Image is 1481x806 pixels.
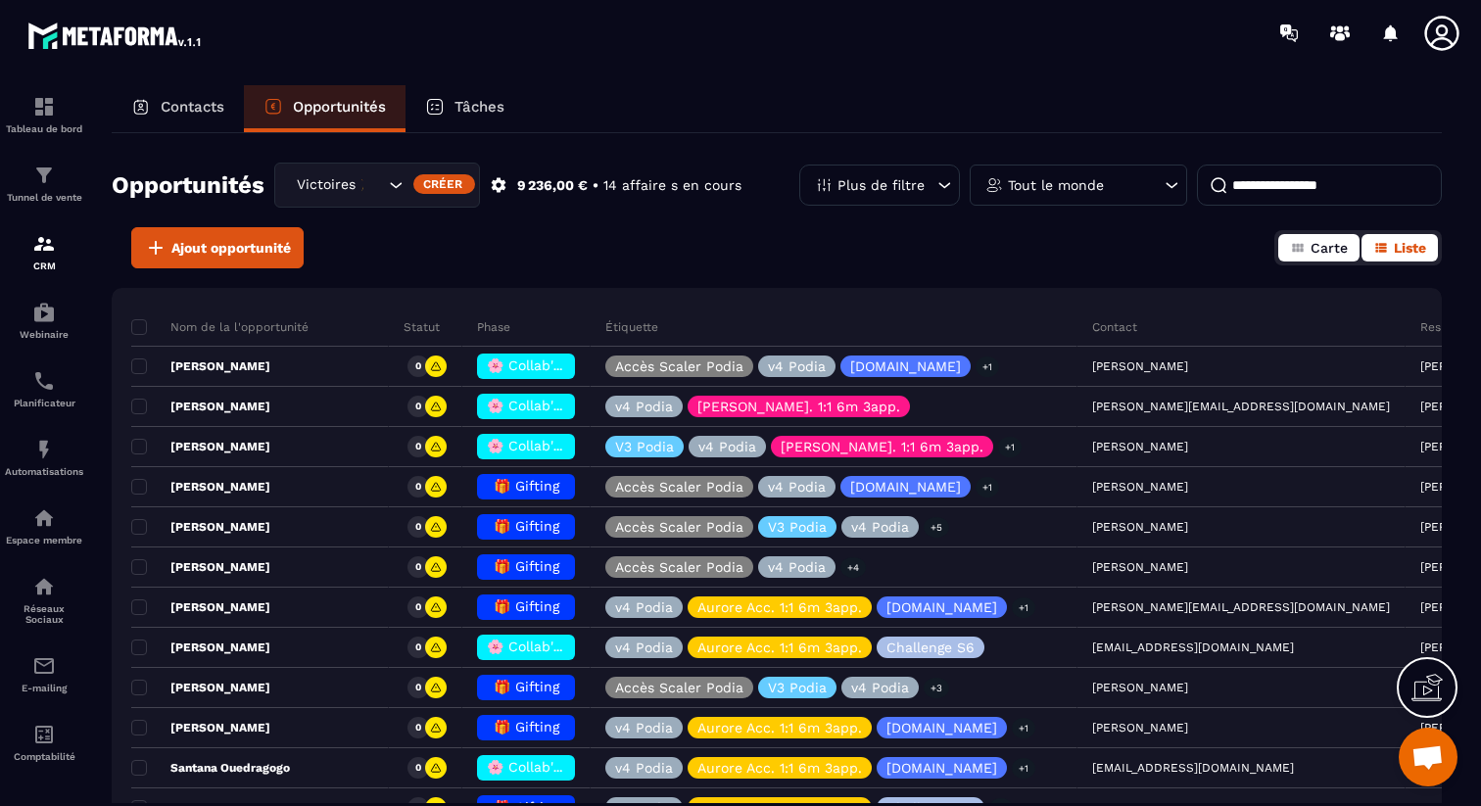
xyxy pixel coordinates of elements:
button: Liste [1362,234,1438,261]
img: formation [32,164,56,187]
a: automationsautomationsEspace membre [5,492,83,560]
span: Victoires 🎉 [292,174,364,196]
p: Étiquette [605,319,658,335]
a: formationformationCRM [5,217,83,286]
p: 0 [415,480,421,494]
p: Accès Scaler Podia [615,520,743,534]
p: E-mailing [5,683,83,693]
p: +1 [998,437,1022,457]
img: automations [32,506,56,530]
span: Carte [1311,240,1348,256]
a: social-networksocial-networkRéseaux Sociaux [5,560,83,640]
p: 0 [415,359,421,373]
p: [PERSON_NAME] [131,519,270,535]
p: Phase [477,319,510,335]
p: [PERSON_NAME] [131,559,270,575]
a: Ouvrir le chat [1399,728,1457,786]
p: +5 [924,517,949,538]
p: +1 [976,356,999,377]
span: 🎁 Gifting [494,719,559,735]
a: schedulerschedulerPlanificateur [5,355,83,423]
p: v4 Podia [768,560,826,574]
span: 🌸 Collab' -1000€ [487,357,605,373]
p: [PERSON_NAME] [131,479,270,495]
p: [PERSON_NAME]. 1:1 6m 3app. [781,440,983,453]
img: automations [32,438,56,461]
p: 0 [415,681,421,694]
span: 🎁 Gifting [494,518,559,534]
p: Planificateur [5,398,83,408]
p: 0 [415,600,421,614]
p: Tâches [454,98,504,116]
p: +1 [1012,718,1035,738]
p: [PERSON_NAME] [131,640,270,655]
p: [PERSON_NAME]. 1:1 6m 3app. [697,400,900,413]
p: CRM [5,261,83,271]
p: 0 [415,640,421,654]
p: [DOMAIN_NAME] [886,721,997,735]
p: v4 Podia [615,400,673,413]
p: 0 [415,440,421,453]
span: 🎁 Gifting [494,558,559,574]
img: email [32,654,56,678]
span: 🌸 Collab' -1000€ [487,639,605,654]
span: Ajout opportunité [171,238,291,258]
a: automationsautomationsAutomatisations [5,423,83,492]
p: Nom de la l'opportunité [131,319,309,335]
p: 0 [415,520,421,534]
p: 14 affaire s en cours [603,176,741,195]
button: Ajout opportunité [131,227,304,268]
p: [PERSON_NAME] [131,680,270,695]
span: 🌸 Collab' -1000€ [487,398,605,413]
img: formation [32,232,56,256]
a: Opportunités [244,85,406,132]
a: formationformationTunnel de vente [5,149,83,217]
p: Accès Scaler Podia [615,480,743,494]
p: Aurore Acc. 1:1 6m 3app. [697,640,862,654]
p: V3 Podia [768,681,827,694]
img: accountant [32,723,56,746]
p: v4 Podia [768,480,826,494]
p: Tunnel de vente [5,192,83,203]
p: [PERSON_NAME] [131,439,270,454]
p: 0 [415,400,421,413]
p: v4 Podia [615,640,673,654]
p: Tout le monde [1008,178,1104,192]
p: Aurore Acc. 1:1 6m 3app. [697,761,862,775]
img: scheduler [32,369,56,393]
p: Santana Ouedragogo [131,760,290,776]
p: +3 [924,678,949,698]
p: Tableau de bord [5,123,83,134]
a: Tâches [406,85,524,132]
a: formationformationTableau de bord [5,80,83,149]
p: Accès Scaler Podia [615,560,743,574]
p: • [593,176,598,195]
div: Créer [413,174,475,194]
span: 🌸 Collab' -1000€ [487,759,605,775]
p: [PERSON_NAME] [131,599,270,615]
p: +4 [840,557,866,578]
img: automations [32,301,56,324]
p: Réseaux Sociaux [5,603,83,625]
p: +1 [976,477,999,498]
p: V3 Podia [615,440,674,453]
h2: Opportunités [112,166,264,205]
p: +1 [1012,758,1035,779]
p: Espace membre [5,535,83,545]
p: Automatisations [5,466,83,477]
a: emailemailE-mailing [5,640,83,708]
p: v4 Podia [768,359,826,373]
p: Statut [404,319,440,335]
a: accountantaccountantComptabilité [5,708,83,777]
p: [PERSON_NAME] [131,399,270,414]
p: Webinaire [5,329,83,340]
p: Aurore Acc. 1:1 6m 3app. [697,600,862,614]
span: 🌸 Collab' -1000€ [487,438,605,453]
img: formation [32,95,56,119]
img: logo [27,18,204,53]
p: Contact [1092,319,1137,335]
p: Aurore Acc. 1:1 6m 3app. [697,721,862,735]
p: [PERSON_NAME] [131,720,270,735]
span: 🎁 Gifting [494,478,559,494]
p: Challenge S6 [886,640,975,654]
